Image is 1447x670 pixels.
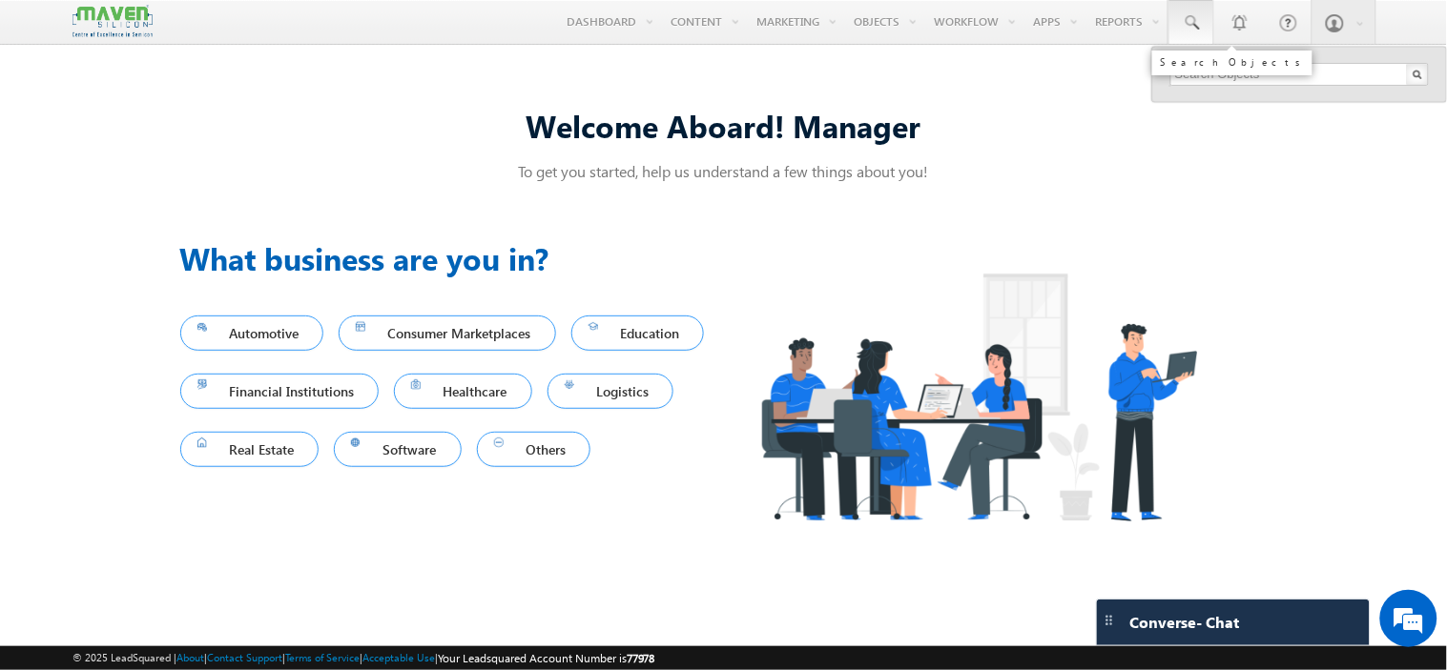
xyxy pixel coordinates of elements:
[180,235,724,281] h3: What business are you in?
[1102,613,1117,628] img: carter-drag
[180,105,1268,146] div: Welcome Aboard! Manager
[72,649,655,667] span: © 2025 LeadSquared | | | | |
[351,437,444,462] span: Software
[285,651,360,663] a: Terms of Service
[494,437,574,462] span: Others
[565,378,657,404] span: Logistics
[207,651,282,663] a: Contact Support
[438,651,655,665] span: Your Leadsquared Account Number is
[1130,614,1240,631] span: Converse - Chat
[197,378,362,404] span: Financial Institutions
[180,161,1268,181] p: To get you started, help us understand a few things about you!
[197,437,302,462] span: Real Estate
[356,320,539,346] span: Consumer Marketplaces
[589,320,688,346] span: Education
[724,235,1233,558] img: Industry.png
[1160,56,1305,68] div: Search Objects
[411,378,515,404] span: Healthcare
[72,5,153,38] img: Custom Logo
[362,651,435,663] a: Acceptable Use
[176,651,204,663] a: About
[197,320,307,346] span: Automotive
[627,651,655,665] span: 77978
